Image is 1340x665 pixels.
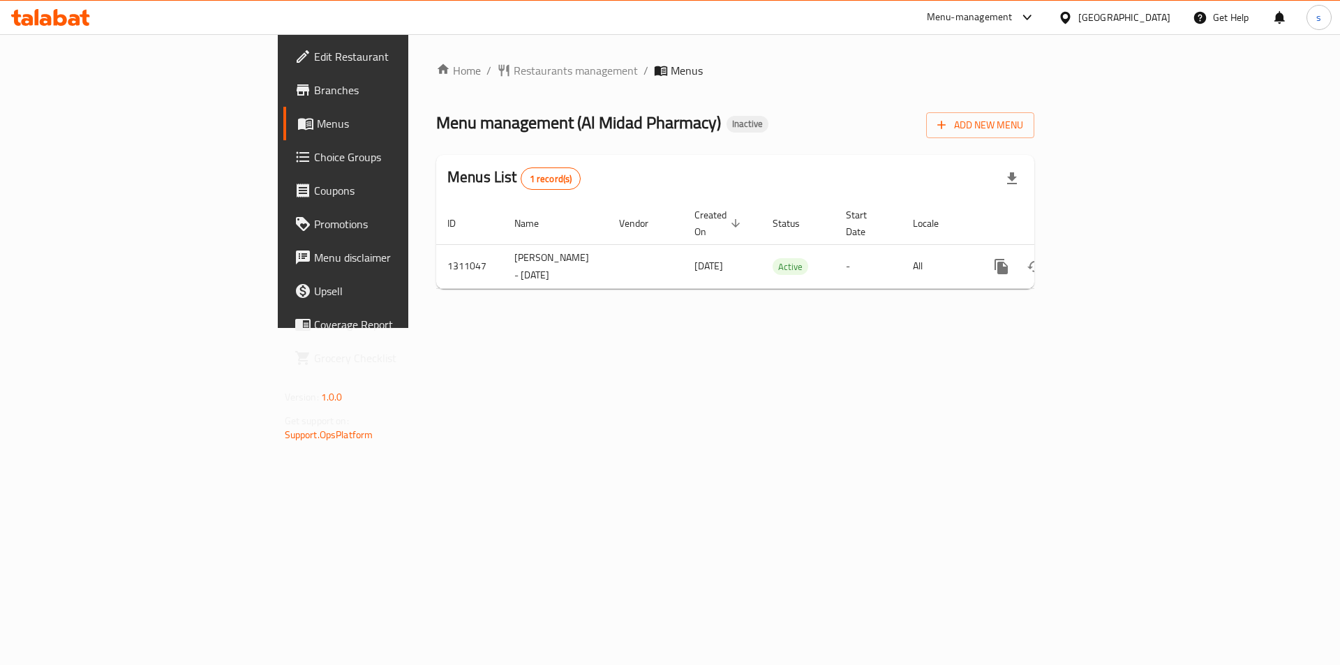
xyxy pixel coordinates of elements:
span: Status [773,215,818,232]
li: / [643,62,648,79]
button: Change Status [1018,250,1052,283]
a: Support.OpsPlatform [285,426,373,444]
span: Upsell [314,283,491,299]
th: Actions [974,202,1130,245]
td: All [902,244,974,288]
nav: breadcrumb [436,62,1034,79]
span: 1 record(s) [521,172,581,186]
div: Menu-management [927,9,1013,26]
a: Menus [283,107,502,140]
div: Export file [995,162,1029,195]
button: more [985,250,1018,283]
a: Upsell [283,274,502,308]
span: Created On [694,207,745,240]
span: Coupons [314,182,491,199]
span: Grocery Checklist [314,350,491,366]
span: Add New Menu [937,117,1023,134]
a: Grocery Checklist [283,341,502,375]
span: Start Date [846,207,885,240]
span: Menu management ( Al Midad Pharmacy ) [436,107,721,138]
a: Edit Restaurant [283,40,502,73]
span: Active [773,259,808,275]
span: ID [447,215,474,232]
button: Add New Menu [926,112,1034,138]
div: Inactive [727,116,768,133]
span: Branches [314,82,491,98]
span: [DATE] [694,257,723,275]
a: Coupons [283,174,502,207]
table: enhanced table [436,202,1130,289]
span: Version: [285,388,319,406]
td: - [835,244,902,288]
span: Coverage Report [314,316,491,333]
span: Locale [913,215,957,232]
span: Name [514,215,557,232]
a: Branches [283,73,502,107]
div: Total records count [521,167,581,190]
span: Menus [317,115,491,132]
h2: Menus List [447,167,581,190]
a: Promotions [283,207,502,241]
span: Inactive [727,118,768,130]
span: 1.0.0 [321,388,343,406]
span: Get support on: [285,412,349,430]
a: Coverage Report [283,308,502,341]
span: s [1316,10,1321,25]
span: Promotions [314,216,491,232]
span: Edit Restaurant [314,48,491,65]
span: Choice Groups [314,149,491,165]
a: Choice Groups [283,140,502,174]
div: [GEOGRAPHIC_DATA] [1078,10,1170,25]
a: Restaurants management [497,62,638,79]
span: Restaurants management [514,62,638,79]
span: Vendor [619,215,667,232]
span: Menus [671,62,703,79]
a: Menu disclaimer [283,241,502,274]
td: [PERSON_NAME] - [DATE] [503,244,608,288]
span: Menu disclaimer [314,249,491,266]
